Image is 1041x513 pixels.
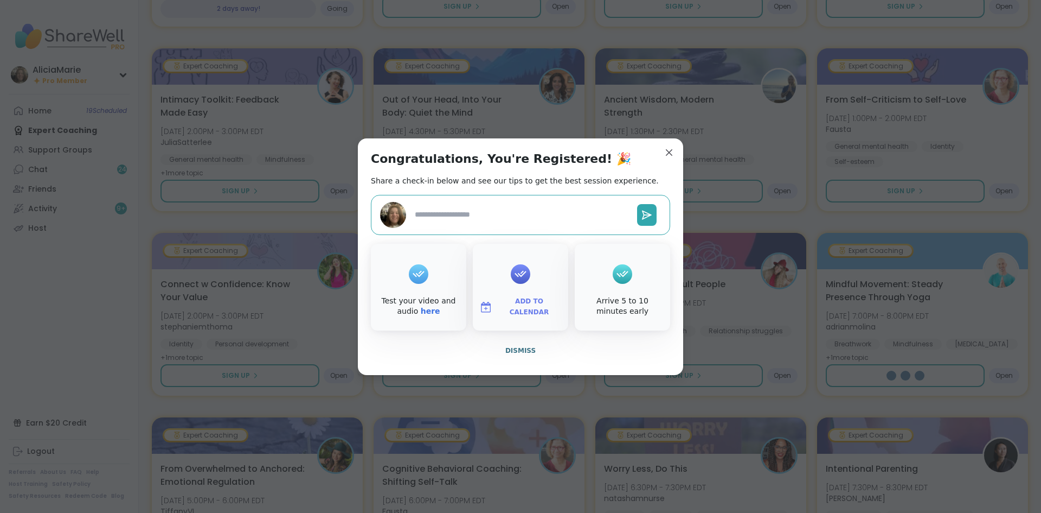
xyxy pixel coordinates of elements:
div: Test your video and audio [373,296,464,317]
img: ShareWell Logomark [479,301,492,314]
h2: Share a check-in below and see our tips to get the best session experience. [371,175,659,186]
button: Add to Calendar [475,296,566,319]
a: here [421,307,440,315]
div: Arrive 5 to 10 minutes early [577,296,668,317]
span: Dismiss [505,347,536,354]
button: Dismiss [371,339,670,362]
h1: Congratulations, You're Registered! 🎉 [371,151,631,167]
img: AliciaMarie [380,202,406,228]
span: Add to Calendar [497,296,562,318]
